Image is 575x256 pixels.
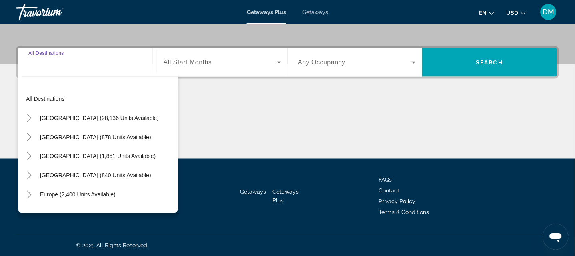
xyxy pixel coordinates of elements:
[272,189,299,204] a: Getaways Plus
[507,10,519,16] span: USD
[36,207,155,221] button: [GEOGRAPHIC_DATA] (197 units available)
[28,51,64,56] span: All Destinations
[22,92,178,106] button: All destinations
[302,9,328,15] a: Getaways
[538,4,559,20] button: User Menu
[22,130,36,144] button: Toggle Mexico (878 units available)
[247,9,286,15] a: Getaways Plus
[18,48,557,77] div: Search widget
[240,189,266,195] a: Getaways
[22,150,36,164] button: Toggle Canada (1,851 units available)
[40,192,116,198] span: Europe (2,400 units available)
[40,172,151,179] span: [GEOGRAPHIC_DATA] (840 units available)
[36,188,120,202] button: Europe (2,400 units available)
[76,242,148,249] span: © 2025 All Rights Reserved.
[543,8,555,16] span: DM
[479,7,495,18] button: Change language
[422,48,557,77] button: Search
[164,59,212,66] span: All Start Months
[40,153,156,160] span: [GEOGRAPHIC_DATA] (1,851 units available)
[479,10,487,16] span: en
[298,59,346,66] span: Any Occupancy
[476,59,503,66] span: Search
[379,177,392,183] a: FAQs
[16,2,96,22] a: Travorium
[36,111,163,125] button: [GEOGRAPHIC_DATA] (28,136 units available)
[26,96,65,102] span: All destinations
[40,134,151,140] span: [GEOGRAPHIC_DATA] (878 units available)
[379,198,416,205] a: Privacy Policy
[40,115,159,121] span: [GEOGRAPHIC_DATA] (28,136 units available)
[22,169,36,183] button: Toggle Caribbean & Atlantic Islands (840 units available)
[379,209,429,216] a: Terms & Conditions
[22,188,36,202] button: Toggle Europe (2,400 units available)
[22,111,36,125] button: Toggle United States (28,136 units available)
[36,149,160,164] button: [GEOGRAPHIC_DATA] (1,851 units available)
[22,207,36,221] button: Toggle Australia (197 units available)
[36,168,155,183] button: [GEOGRAPHIC_DATA] (840 units available)
[543,224,569,250] iframe: Button to launch messaging window
[36,130,155,144] button: [GEOGRAPHIC_DATA] (878 units available)
[379,188,400,194] a: Contact
[507,7,526,18] button: Change currency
